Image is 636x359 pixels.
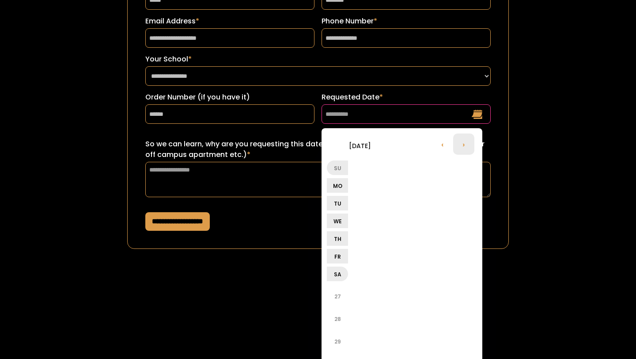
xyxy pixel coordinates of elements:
[327,331,348,352] li: 29
[145,139,491,160] label: So we can learn, why are you requesting this date? (ex: sorority recruitment, lease turn over for...
[432,134,453,155] li: ‹
[327,267,348,281] li: Sa
[327,214,348,228] li: We
[145,16,314,27] label: Email Address
[145,92,314,103] label: Order Number (if you have it)
[327,160,348,175] li: Su
[327,231,348,246] li: Th
[327,196,348,210] li: Tu
[453,134,474,155] li: ›
[327,286,348,307] li: 27
[327,308,348,329] li: 28
[327,249,348,264] li: Fr
[322,92,491,103] label: Requested Date
[327,135,393,156] li: [DATE]
[145,54,491,65] label: Your School
[322,16,491,27] label: Phone Number
[327,178,348,193] li: Mo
